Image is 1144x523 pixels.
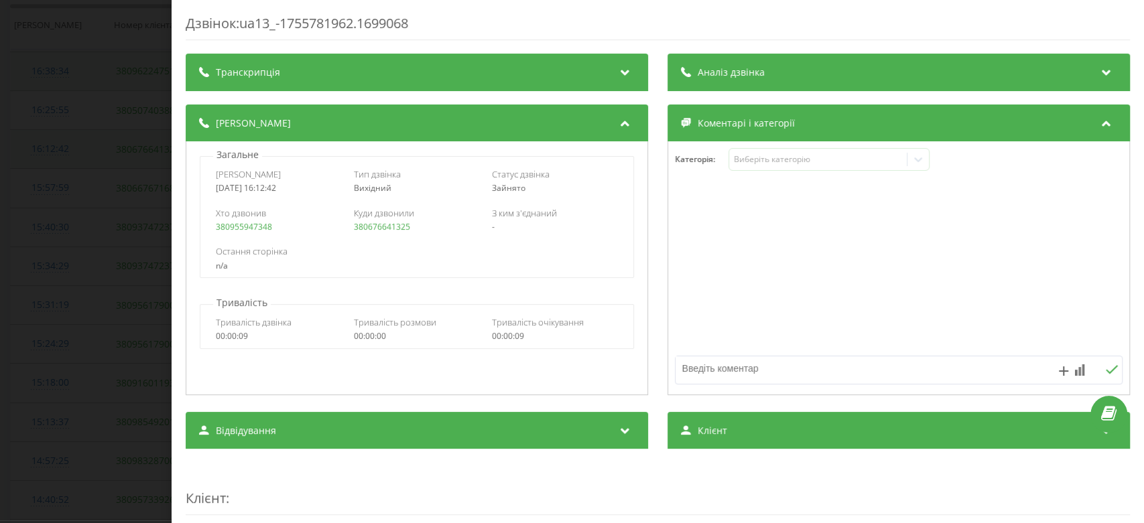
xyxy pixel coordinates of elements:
div: n/a [216,261,618,271]
span: Тип дзвінка [354,168,401,180]
span: З ким з'єднаний [492,207,557,219]
span: Транскрипція [216,66,280,79]
a: 380955947348 [216,221,272,232]
span: Статус дзвінка [492,168,550,180]
span: Тривалість очікування [492,316,584,328]
span: Клієнт [186,489,226,507]
div: Виберіть категорію [734,154,901,165]
span: Вихідний [354,182,391,194]
span: Відвідування [216,424,276,437]
p: Загальне [213,148,262,161]
a: 380676641325 [354,221,410,232]
span: Тривалість дзвінка [216,316,292,328]
div: : [186,462,1130,515]
span: [PERSON_NAME] [216,117,291,130]
span: Остання сторінка [216,245,288,257]
div: 00:00:00 [354,331,480,341]
h4: Категорія : [675,155,728,164]
div: 00:00:09 [216,331,342,341]
div: 00:00:09 [492,331,618,341]
span: Куди дзвонили [354,207,414,219]
span: Клієнт [698,424,727,437]
span: Хто дзвонив [216,207,266,219]
span: Зайнято [492,182,525,194]
span: Аналіз дзвінка [698,66,765,79]
div: [DATE] 16:12:42 [216,183,342,193]
span: Тривалість розмови [354,316,436,328]
span: Коментарі і категорії [698,117,795,130]
div: Дзвінок : ua13_-1755781962.1699068 [186,14,1130,40]
p: Тривалість [213,296,271,309]
span: [PERSON_NAME] [216,168,281,180]
div: - [492,222,618,232]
